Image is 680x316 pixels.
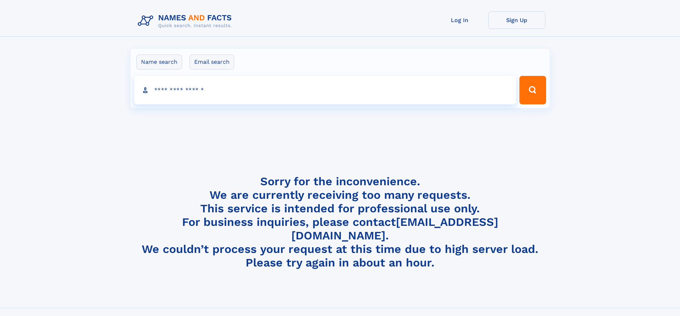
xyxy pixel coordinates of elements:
[488,11,545,29] a: Sign Up
[190,55,234,69] label: Email search
[519,76,546,104] button: Search Button
[135,175,545,270] h4: Sorry for the inconvenience. We are currently receiving too many requests. This service is intend...
[291,215,498,242] a: [EMAIL_ADDRESS][DOMAIN_NAME]
[136,55,182,69] label: Name search
[135,11,238,31] img: Logo Names and Facts
[134,76,517,104] input: search input
[431,11,488,29] a: Log In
